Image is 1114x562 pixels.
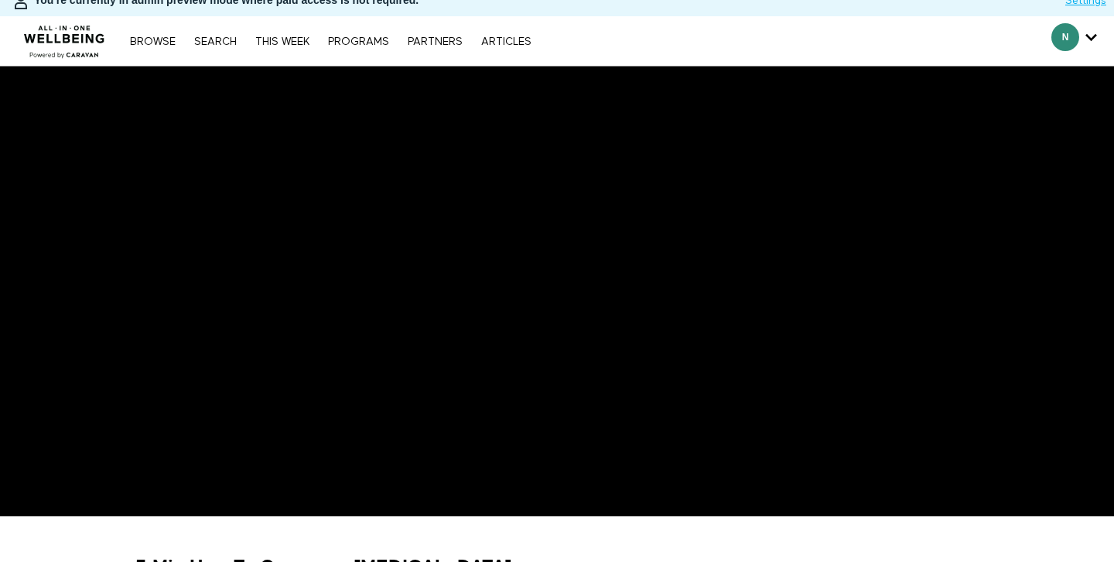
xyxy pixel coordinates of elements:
[320,36,397,47] a: PROGRAMS
[1040,16,1109,66] div: Secondary
[122,36,183,47] a: Browse
[248,36,317,47] a: THIS WEEK
[122,33,538,49] nav: Primary
[186,36,244,47] a: Search
[473,36,539,47] a: ARTICLES
[400,36,470,47] a: PARTNERS
[18,14,111,60] img: CARAVAN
